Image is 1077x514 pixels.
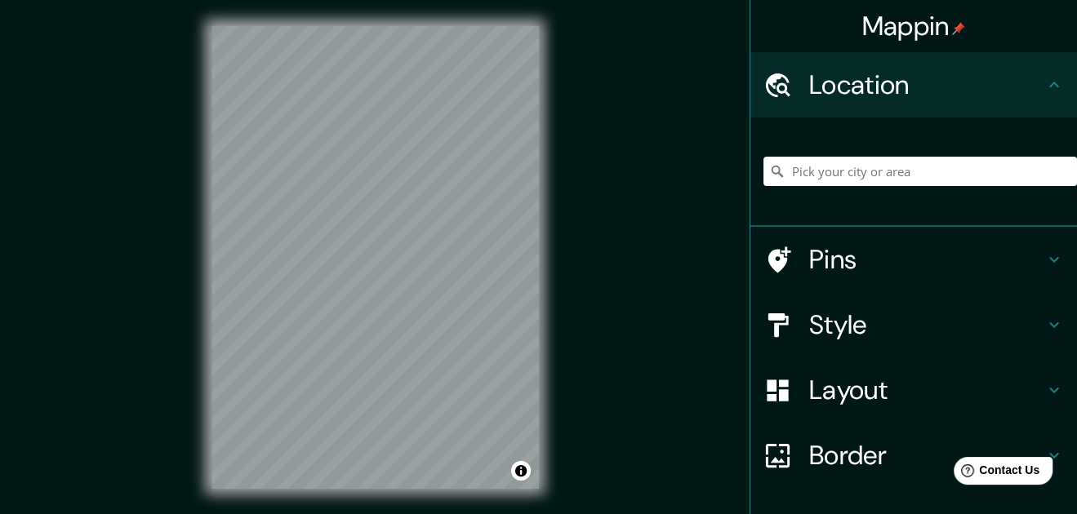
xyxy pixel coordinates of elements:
iframe: Help widget launcher [932,450,1059,496]
h4: Mappin [862,10,966,42]
input: Pick your city or area [763,157,1077,186]
button: Toggle attribution [511,461,531,481]
h4: Location [809,69,1044,101]
div: Style [750,292,1077,357]
canvas: Map [211,26,539,489]
h4: Style [809,308,1044,341]
div: Pins [750,227,1077,292]
div: Layout [750,357,1077,423]
h4: Border [809,439,1044,472]
div: Location [750,52,1077,117]
h4: Layout [809,374,1044,406]
img: pin-icon.png [952,22,965,35]
div: Border [750,423,1077,488]
h4: Pins [809,243,1044,276]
